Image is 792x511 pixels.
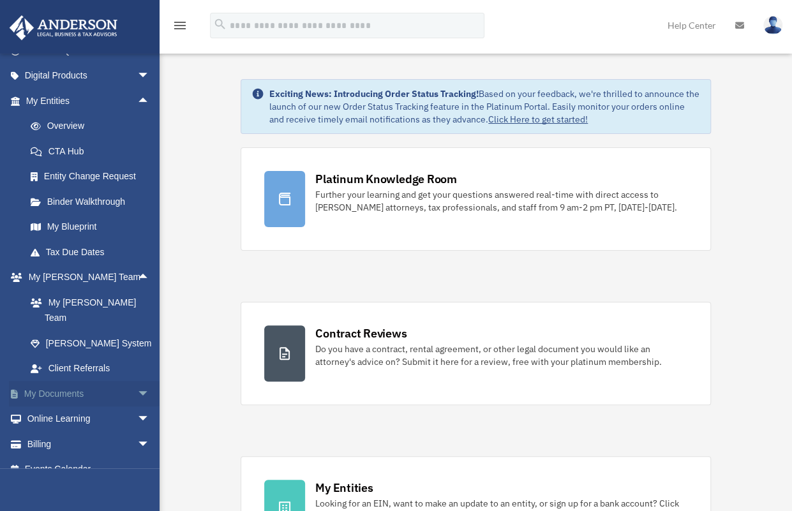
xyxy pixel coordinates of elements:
[9,88,169,114] a: My Entitiesarrow_drop_up
[315,171,457,187] div: Platinum Knowledge Room
[18,239,169,265] a: Tax Due Dates
[18,189,169,214] a: Binder Walkthrough
[9,406,169,432] a: Online Learningarrow_drop_down
[241,302,711,405] a: Contract Reviews Do you have a contract, rental agreement, or other legal document you would like...
[18,214,169,240] a: My Blueprint
[269,87,700,126] div: Based on your feedback, we're thrilled to announce the launch of our new Order Status Tracking fe...
[9,457,169,482] a: Events Calendar
[241,147,711,251] a: Platinum Knowledge Room Further your learning and get your questions answered real-time with dire...
[9,63,169,89] a: Digital Productsarrow_drop_down
[18,164,169,189] a: Entity Change Request
[137,431,163,457] span: arrow_drop_down
[315,480,373,496] div: My Entities
[18,114,169,139] a: Overview
[137,381,163,407] span: arrow_drop_down
[269,88,479,100] strong: Exciting News: Introducing Order Status Tracking!
[137,63,163,89] span: arrow_drop_down
[172,22,188,33] a: menu
[315,325,407,341] div: Contract Reviews
[18,138,169,164] a: CTA Hub
[137,88,163,114] span: arrow_drop_up
[488,114,588,125] a: Click Here to get started!
[9,431,169,457] a: Billingarrow_drop_down
[9,265,169,290] a: My [PERSON_NAME] Teamarrow_drop_up
[315,188,687,214] div: Further your learning and get your questions answered real-time with direct access to [PERSON_NAM...
[18,330,169,356] a: [PERSON_NAME] System
[18,290,169,330] a: My [PERSON_NAME] Team
[137,265,163,291] span: arrow_drop_up
[9,381,169,406] a: My Documentsarrow_drop_down
[137,406,163,433] span: arrow_drop_down
[6,15,121,40] img: Anderson Advisors Platinum Portal
[763,16,782,34] img: User Pic
[213,17,227,31] i: search
[172,18,188,33] i: menu
[18,356,169,381] a: Client Referrals
[315,343,687,368] div: Do you have a contract, rental agreement, or other legal document you would like an attorney's ad...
